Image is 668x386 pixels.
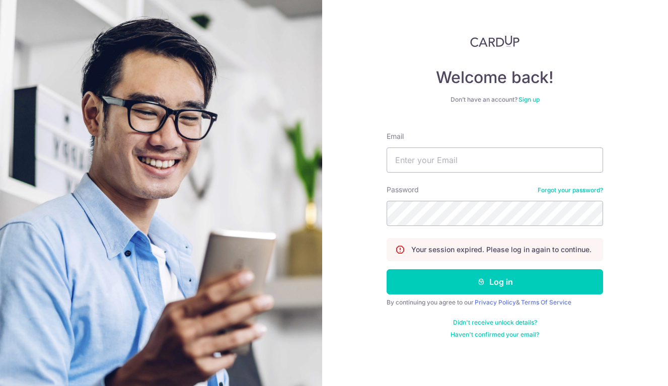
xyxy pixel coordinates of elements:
[521,298,571,306] a: Terms Of Service
[387,298,603,306] div: By continuing you agree to our &
[387,96,603,104] div: Don’t have an account?
[451,331,539,339] a: Haven't confirmed your email?
[387,131,404,141] label: Email
[387,269,603,294] button: Log in
[387,185,419,195] label: Password
[387,67,603,88] h4: Welcome back!
[387,147,603,173] input: Enter your Email
[453,319,537,327] a: Didn't receive unlock details?
[475,298,516,306] a: Privacy Policy
[470,35,519,47] img: CardUp Logo
[518,96,540,103] a: Sign up
[411,245,591,255] p: Your session expired. Please log in again to continue.
[538,186,603,194] a: Forgot your password?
